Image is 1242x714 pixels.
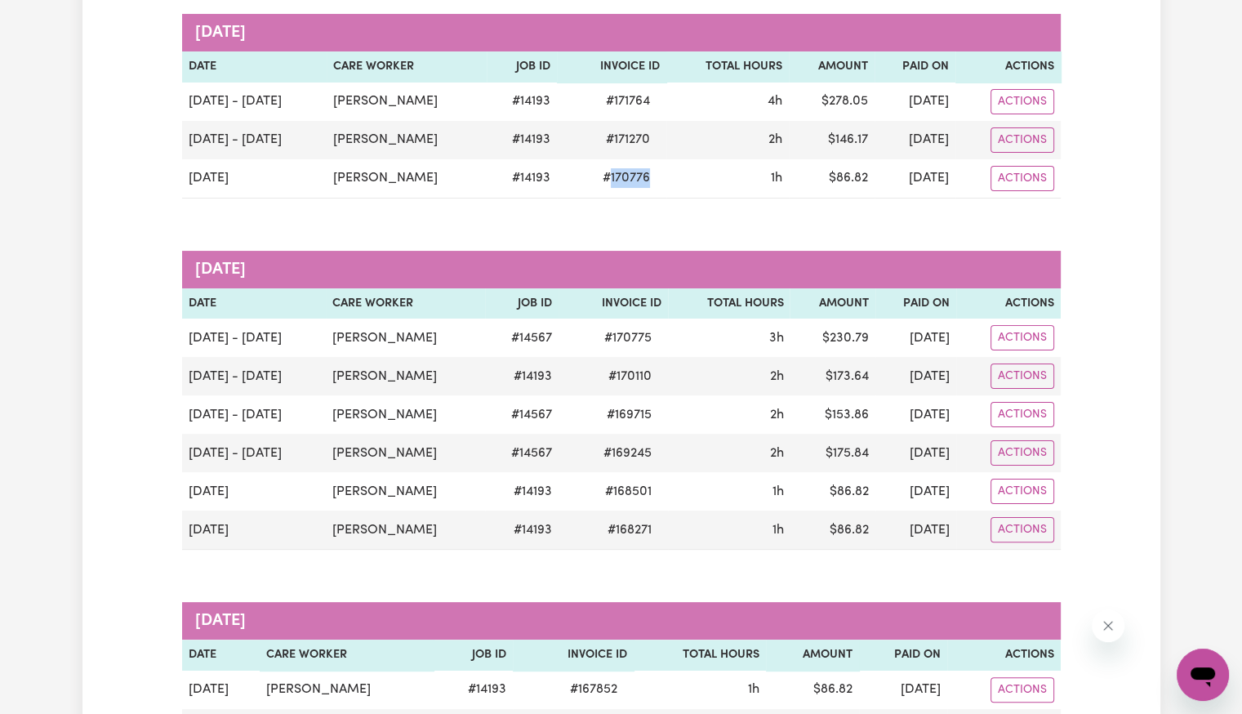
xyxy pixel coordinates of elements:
[772,485,783,498] span: 1 hour
[875,511,956,550] td: [DATE]
[990,677,1054,703] button: Actions
[875,357,956,395] td: [DATE]
[182,288,326,319] th: Date
[487,159,557,199] td: # 14193
[182,251,1061,288] caption: [DATE]
[666,51,789,83] th: Total Hours
[182,511,326,550] td: [DATE]
[1092,609,1124,642] iframe: Close message
[597,405,661,425] span: # 169715
[513,640,634,671] th: Invoice ID
[326,472,485,511] td: [PERSON_NAME]
[434,640,513,671] th: Job ID
[875,288,956,319] th: Paid On
[790,319,875,357] td: $ 230.79
[557,51,666,83] th: Invoice ID
[990,127,1054,153] button: Actions
[790,472,875,511] td: $ 86.82
[990,325,1054,350] button: Actions
[10,11,99,25] span: Need any help?
[326,395,485,434] td: [PERSON_NAME]
[596,130,660,149] span: # 171270
[947,640,1061,671] th: Actions
[859,671,947,709] td: [DATE]
[485,511,559,550] td: # 14193
[559,288,668,319] th: Invoice ID
[859,640,947,671] th: Paid On
[668,288,790,319] th: Total Hours
[326,357,485,395] td: [PERSON_NAME]
[789,51,875,83] th: Amount
[599,367,661,386] span: # 170110
[182,121,327,159] td: [DATE] - [DATE]
[768,95,782,108] span: 4 hours
[434,671,513,709] td: # 14193
[594,444,661,463] span: # 169245
[875,472,956,511] td: [DATE]
[598,520,661,540] span: # 168271
[326,511,485,550] td: [PERSON_NAME]
[182,602,1061,640] caption: [DATE]
[182,395,326,434] td: [DATE] - [DATE]
[595,482,661,502] span: # 168501
[875,121,956,159] td: [DATE]
[875,159,956,199] td: [DATE]
[182,640,260,671] th: Date
[326,288,485,319] th: Care Worker
[766,671,859,709] td: $ 86.82
[182,357,326,395] td: [DATE] - [DATE]
[766,640,859,671] th: Amount
[790,511,875,550] td: $ 86.82
[990,166,1054,191] button: Actions
[260,671,434,709] td: [PERSON_NAME]
[790,288,875,319] th: Amount
[487,83,557,121] td: # 14193
[182,159,327,199] td: [DATE]
[768,133,782,146] span: 2 hours
[956,288,1061,319] th: Actions
[485,395,559,434] td: # 14567
[955,51,1060,83] th: Actions
[772,524,783,537] span: 1 hour
[182,671,260,709] td: [DATE]
[769,447,783,460] span: 2 hours
[594,328,661,348] span: # 170775
[327,121,487,159] td: [PERSON_NAME]
[485,472,559,511] td: # 14193
[789,159,875,199] td: $ 86.82
[326,434,485,472] td: [PERSON_NAME]
[771,172,782,185] span: 1 hour
[182,434,326,472] td: [DATE] - [DATE]
[768,332,783,345] span: 3 hours
[875,395,956,434] td: [DATE]
[485,288,559,319] th: Job ID
[1177,649,1229,701] iframe: Button to launch messaging window
[327,159,487,199] td: [PERSON_NAME]
[790,434,875,472] td: $ 175.84
[485,434,559,472] td: # 14567
[485,319,559,357] td: # 14567
[769,370,783,383] span: 2 hours
[327,83,487,121] td: [PERSON_NAME]
[790,357,875,395] td: $ 173.64
[875,51,956,83] th: Paid On
[789,121,875,159] td: $ 146.17
[182,14,1061,51] caption: [DATE]
[487,121,557,159] td: # 14193
[990,479,1054,504] button: Actions
[990,440,1054,466] button: Actions
[634,640,766,671] th: Total Hours
[990,402,1054,427] button: Actions
[487,51,557,83] th: Job ID
[485,357,559,395] td: # 14193
[260,640,434,671] th: Care Worker
[990,364,1054,389] button: Actions
[593,168,660,188] span: # 170776
[326,319,485,357] td: [PERSON_NAME]
[182,83,327,121] td: [DATE] - [DATE]
[748,683,759,696] span: 1 hour
[769,408,783,422] span: 2 hours
[875,434,956,472] td: [DATE]
[875,319,956,357] td: [DATE]
[990,89,1054,114] button: Actions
